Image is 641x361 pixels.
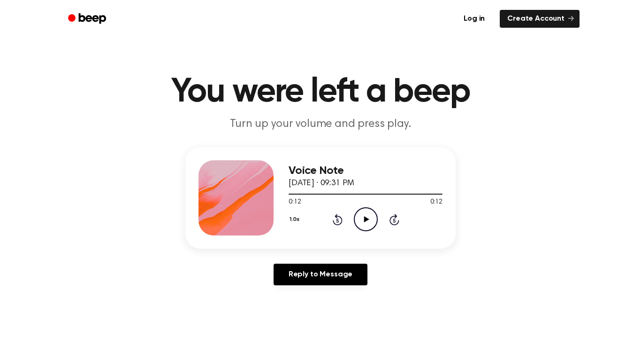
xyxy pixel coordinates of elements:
span: 0:12 [289,197,301,207]
a: Beep [61,10,114,28]
a: Create Account [500,10,580,28]
span: 0:12 [430,197,443,207]
button: 1.0x [289,212,303,228]
a: Reply to Message [274,264,367,285]
h3: Voice Note [289,165,443,177]
span: [DATE] · 09:31 PM [289,179,354,188]
a: Log in [454,8,494,30]
h1: You were left a beep [80,75,561,109]
p: Turn up your volume and press play. [140,117,501,132]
